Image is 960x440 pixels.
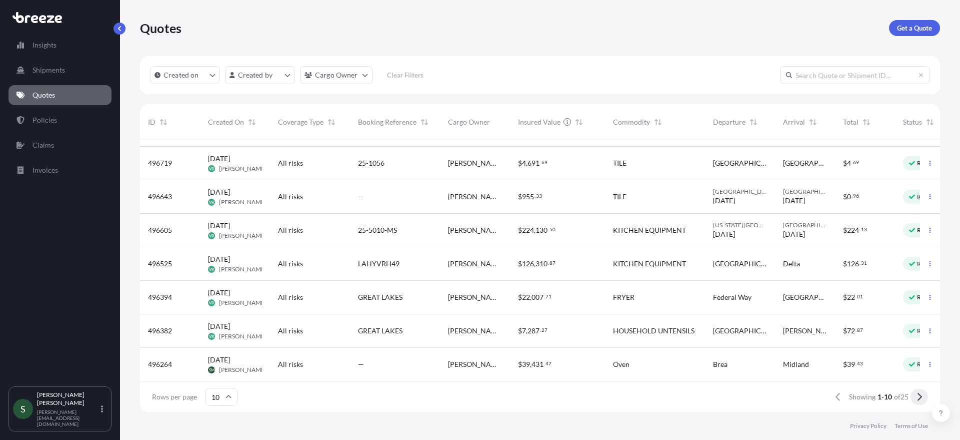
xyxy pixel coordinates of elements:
[545,295,551,298] span: 71
[219,265,266,273] span: [PERSON_NAME]
[917,327,934,335] p: Ready
[148,117,155,127] span: ID
[278,259,303,269] span: All risks
[613,359,629,369] span: Oven
[208,154,230,164] span: [DATE]
[518,117,560,127] span: Insured Value
[208,321,230,331] span: [DATE]
[747,116,759,128] button: Sort
[8,160,111,180] a: Invoices
[526,160,527,167] span: ,
[219,165,266,173] span: [PERSON_NAME]
[37,409,99,427] p: [PERSON_NAME][EMAIL_ADDRESS][DOMAIN_NAME]
[530,361,531,368] span: ,
[853,194,859,198] span: 96
[531,361,543,368] span: 431
[847,260,859,267] span: 126
[37,391,99,407] p: [PERSON_NAME] [PERSON_NAME]
[148,292,172,302] span: 496394
[855,295,856,298] span: .
[549,261,555,265] span: 87
[358,359,364,369] span: —
[148,259,172,269] span: 496525
[526,327,527,334] span: ,
[843,227,847,234] span: $
[544,362,545,365] span: .
[32,65,65,75] p: Shipments
[613,259,686,269] span: KITCHEN EQUIPMENT
[208,117,244,127] span: Created On
[894,422,928,430] a: Terms of Use
[278,326,303,336] span: All risks
[219,198,266,206] span: [PERSON_NAME]
[889,20,940,36] a: Get a Quote
[851,194,852,198] span: .
[208,221,230,231] span: [DATE]
[518,193,522,200] span: $
[522,327,526,334] span: 7
[534,227,535,234] span: ,
[358,117,416,127] span: Booking Reference
[32,115,57,125] p: Policies
[843,260,847,267] span: $
[861,261,867,265] span: 31
[325,116,337,128] button: Sort
[209,164,214,174] span: VR
[208,288,230,298] span: [DATE]
[713,359,727,369] span: Brea
[536,194,542,198] span: 33
[713,326,767,336] span: [GEOGRAPHIC_DATA]
[855,328,856,332] span: .
[847,193,851,200] span: 0
[448,359,502,369] span: [PERSON_NAME] Logistics
[518,160,522,167] span: $
[861,228,867,231] span: 13
[613,292,634,302] span: FRYER
[783,188,827,196] span: [GEOGRAPHIC_DATA]
[534,194,535,198] span: .
[209,331,214,341] span: VR
[548,228,549,231] span: .
[548,261,549,265] span: .
[783,158,827,168] span: [GEOGRAPHIC_DATA]
[238,70,273,80] p: Created by
[278,117,323,127] span: Coverage Type
[148,359,172,369] span: 496264
[847,327,855,334] span: 72
[522,361,530,368] span: 39
[855,362,856,365] span: .
[783,117,805,127] span: Arrival
[549,228,555,231] span: 50
[857,328,863,332] span: 87
[903,117,922,127] span: Status
[897,23,932,33] p: Get a Quote
[209,298,214,308] span: VR
[8,135,111,155] a: Claims
[859,228,860,231] span: .
[573,116,585,128] button: Sort
[843,294,847,301] span: $
[219,232,266,240] span: [PERSON_NAME]
[917,159,934,167] p: Ready
[859,261,860,265] span: .
[857,295,863,298] span: 01
[522,160,526,167] span: 4
[518,327,522,334] span: $
[894,392,908,402] span: of 25
[8,60,111,80] a: Shipments
[219,299,266,307] span: [PERSON_NAME]
[613,158,626,168] span: TILE
[448,192,502,202] span: [PERSON_NAME] Logistics
[219,332,266,340] span: [PERSON_NAME]
[843,160,847,167] span: $
[713,196,735,206] span: [DATE]
[917,293,934,301] p: Ready
[278,292,303,302] span: All risks
[32,40,56,50] p: Insights
[150,66,220,84] button: createdOn Filter options
[843,327,847,334] span: $
[917,226,934,234] p: Ready
[544,295,545,298] span: .
[358,292,402,302] span: GREAT LAKES
[448,259,502,269] span: [PERSON_NAME] Logistics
